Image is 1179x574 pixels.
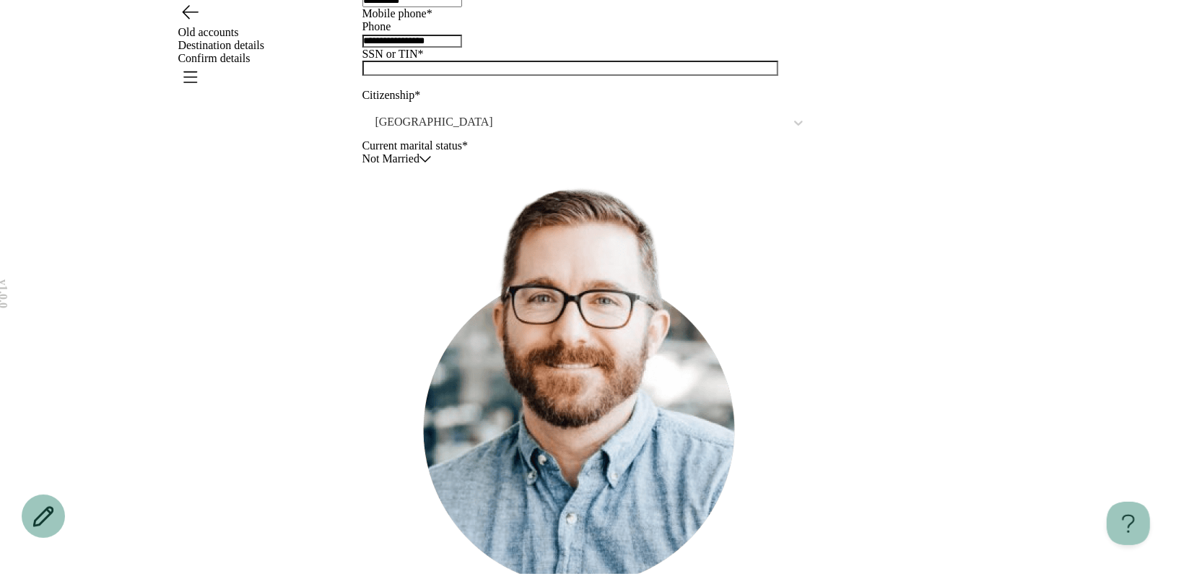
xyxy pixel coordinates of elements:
[1107,502,1150,545] iframe: Toggle Customer Support
[362,89,421,101] label: Citizenship*
[178,52,251,64] span: Confirm details
[178,26,239,38] span: Old accounts
[362,139,469,152] label: Current marital status*
[178,65,201,88] button: Open menu
[178,39,265,51] span: Destination details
